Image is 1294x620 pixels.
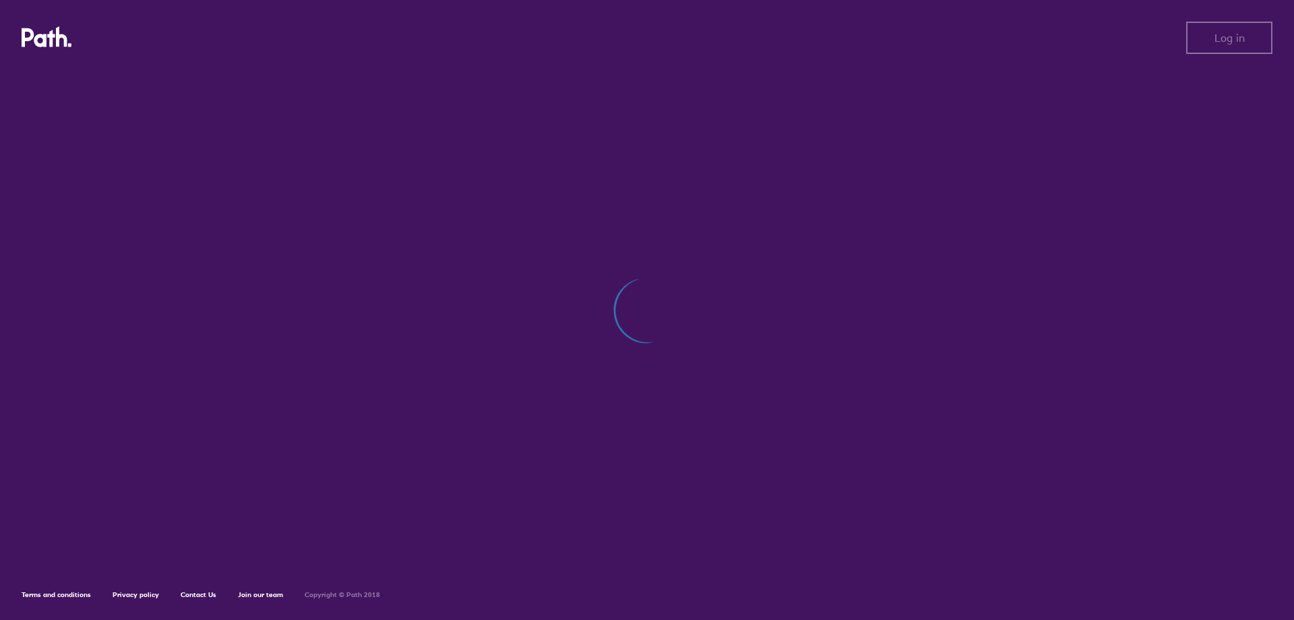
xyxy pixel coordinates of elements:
a: Privacy policy [113,590,159,599]
a: Terms and conditions [22,590,91,599]
button: Log in [1186,22,1272,54]
a: Join our team [238,590,283,599]
h6: Copyright © Path 2018 [305,591,380,599]
a: Contact Us [181,590,216,599]
span: Log in [1214,32,1245,44]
